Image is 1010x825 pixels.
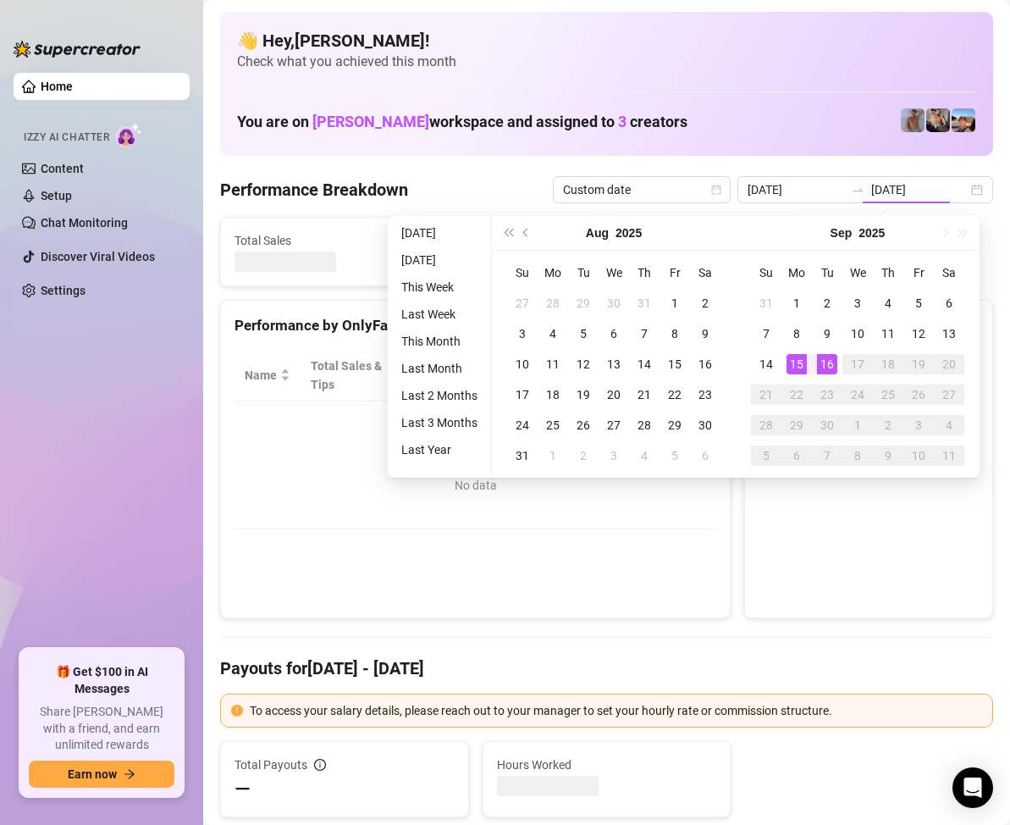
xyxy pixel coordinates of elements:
a: Setup [41,189,72,202]
h4: Payouts for [DATE] - [DATE] [220,656,993,680]
img: AI Chatter [116,123,142,147]
span: 🎁 Get $100 in AI Messages [29,664,174,697]
th: Total Sales & Tips [301,350,407,401]
a: Content [41,162,84,175]
div: Sales by OnlyFans Creator [759,314,979,337]
span: Total Payouts [235,756,307,774]
span: Total Sales [235,231,389,250]
span: 3 [618,113,626,130]
span: [PERSON_NAME] [312,113,429,130]
button: Earn nowarrow-right [29,761,174,788]
span: Messages Sent [628,231,782,250]
th: Sales / Hour [517,350,604,401]
span: — [235,776,251,803]
span: Total Sales & Tips [311,357,384,394]
th: Name [235,350,301,401]
span: Active Chats [431,231,585,250]
span: Izzy AI Chatter [24,130,109,146]
span: Share [PERSON_NAME] with a friend, and earn unlimited rewards [29,704,174,754]
span: Custom date [563,177,720,202]
h4: Performance Breakdown [220,178,408,202]
span: Earn now [68,767,117,781]
img: Joey [901,108,924,132]
img: logo-BBDzfeDw.svg [14,41,141,58]
div: Performance by OnlyFans Creator [235,314,716,337]
a: Settings [41,284,86,297]
span: arrow-right [124,768,135,780]
h1: You are on workspace and assigned to creators [237,113,687,131]
th: Chat Conversion [604,350,717,401]
a: Home [41,80,73,93]
span: exclamation-circle [231,705,243,717]
a: Chat Monitoring [41,216,128,230]
input: End date [871,180,968,199]
span: Hours Worked [497,756,717,774]
div: No data [251,476,699,495]
h4: 👋 Hey, [PERSON_NAME] ! [237,29,976,53]
div: Open Intercom Messenger [952,767,993,808]
span: calendar [711,185,721,195]
div: To access your salary details, please reach out to your manager to set your hourly rate or commis... [250,701,982,720]
div: Est. Hours Worked [417,357,494,394]
span: swap-right [851,183,864,197]
img: George [926,108,950,132]
span: to [851,183,864,197]
input: Start date [748,180,844,199]
span: Check what you achieved this month [237,53,976,71]
span: Sales / Hour [527,357,580,394]
span: info-circle [314,759,326,771]
span: Chat Conversion [615,357,693,394]
img: Zach [952,108,975,132]
span: Name [245,366,277,385]
a: Discover Viral Videos [41,250,155,263]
